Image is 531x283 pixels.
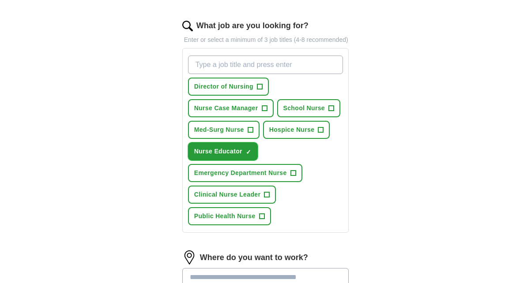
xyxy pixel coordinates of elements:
[188,186,276,204] button: Clinical Nurse Leader
[194,168,287,178] span: Emergency Department Nurse
[194,147,242,156] span: Nurse Educator
[188,142,258,160] button: Nurse Educator✓
[182,35,349,45] p: Enter or select a minimum of 3 job titles (4-8 recommended)
[194,212,256,221] span: Public Health Nurse
[194,104,258,113] span: Nurse Case Manager
[263,121,330,139] button: Hospice Nurse
[188,164,302,182] button: Emergency Department Nurse
[188,207,271,225] button: Public Health Nurse
[188,56,343,74] input: Type a job title and press enter
[182,21,193,31] img: search.png
[188,78,269,96] button: Director of Nursing
[277,99,340,117] button: School Nurse
[182,250,196,264] img: location.png
[269,125,315,134] span: Hospice Nurse
[200,252,308,264] label: Where do you want to work?
[188,99,274,117] button: Nurse Case Manager
[196,20,309,32] label: What job are you looking for?
[194,190,261,199] span: Clinical Nurse Leader
[246,149,251,156] span: ✓
[194,82,253,91] span: Director of Nursing
[283,104,325,113] span: School Nurse
[188,121,260,139] button: Med-Surg Nurse
[194,125,244,134] span: Med-Surg Nurse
